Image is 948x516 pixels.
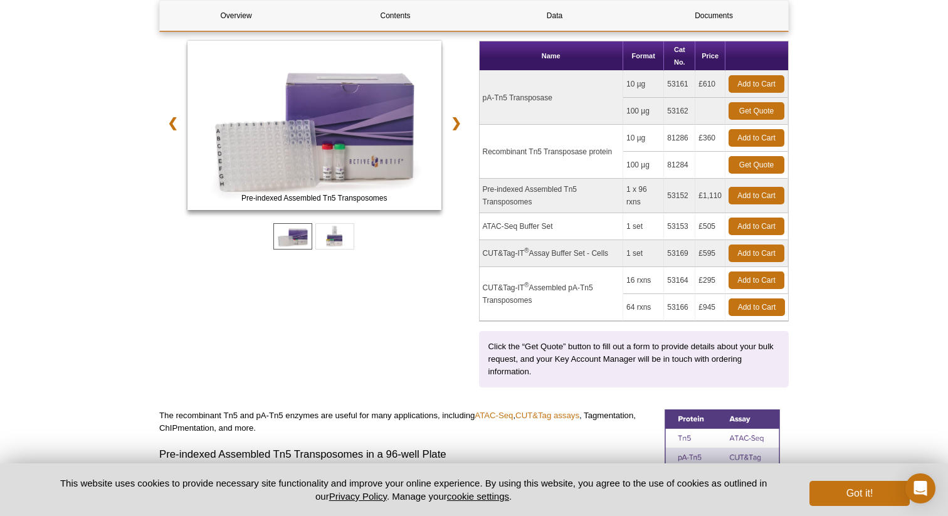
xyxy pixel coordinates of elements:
[695,41,725,71] th: Price
[623,152,664,179] td: 100 µg
[159,108,186,137] a: ❮
[695,267,725,294] td: £295
[480,179,623,213] td: Pre-indexed Assembled Tn5 Transposomes
[443,108,470,137] a: ❯
[623,41,664,71] th: Format
[729,102,784,120] a: Get Quote
[729,298,785,316] a: Add to Cart
[623,240,664,267] td: 1 set
[480,213,623,240] td: ATAC-Seq Buffer Set
[480,71,623,125] td: pA-Tn5 Transposase
[729,187,784,204] a: Add to Cart
[475,411,513,420] a: ATAC-Seq
[329,491,387,502] a: Privacy Policy
[478,1,631,31] a: Data
[187,41,441,214] a: ATAC-Seq Kit
[190,192,438,204] span: Pre-indexed Assembled Tn5 Transposomes
[623,267,664,294] td: 16 rxns
[729,75,784,93] a: Add to Cart
[38,477,789,503] p: This website uses cookies to provide necessary site functionality and improve your online experie...
[664,294,695,321] td: 53166
[664,240,695,267] td: 53169
[524,282,529,288] sup: ®
[623,98,664,125] td: 100 µg
[160,1,312,31] a: Overview
[695,213,725,240] td: £505
[623,125,664,152] td: 10 µg
[623,71,664,98] td: 10 µg
[638,1,790,31] a: Documents
[664,98,695,125] td: 53162
[695,179,725,213] td: £1,110
[695,294,725,321] td: £945
[187,41,441,210] img: Pre-indexed Assembled Tn5 Transposomes
[695,240,725,267] td: £595
[695,125,725,152] td: £360
[159,447,655,462] h3: Pre-indexed Assembled Tn5 Transposomes in a 96-well Plate
[480,240,623,267] td: CUT&Tag-IT Assay Buffer Set - Cells
[729,129,784,147] a: Add to Cart
[515,411,579,420] a: CUT&Tag assays
[447,491,509,502] button: cookie settings
[480,41,623,71] th: Name
[729,218,784,235] a: Add to Cart
[664,213,695,240] td: 53153
[488,340,780,378] p: Click the “Get Quote” button to fill out a form to provide details about your bulk request, and y...
[729,245,784,262] a: Add to Cart
[729,271,784,289] a: Add to Cart
[664,179,695,213] td: 53152
[695,71,725,98] td: £610
[480,267,623,321] td: CUT&Tag-IT Assembled pA-Tn5 Transposomes
[623,213,664,240] td: 1 set
[524,247,529,254] sup: ®
[159,409,655,434] p: The recombinant Tn5 and pA-Tn5 enzymes are useful for many applications, including , , Tagmentati...
[664,125,695,152] td: 81286
[905,473,935,503] div: Open Intercom Messenger
[664,71,695,98] td: 53161
[623,179,664,213] td: 1 x 96 rxns
[729,156,784,174] a: Get Quote
[319,1,471,31] a: Contents
[664,267,695,294] td: 53164
[665,409,780,467] img: Tn5 and pA-Tn5 comparison table
[809,481,910,506] button: Got it!
[664,152,695,179] td: 81284
[664,41,695,71] th: Cat No.
[480,125,623,179] td: Recombinant Tn5 Transposase protein
[623,294,664,321] td: 64 rxns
